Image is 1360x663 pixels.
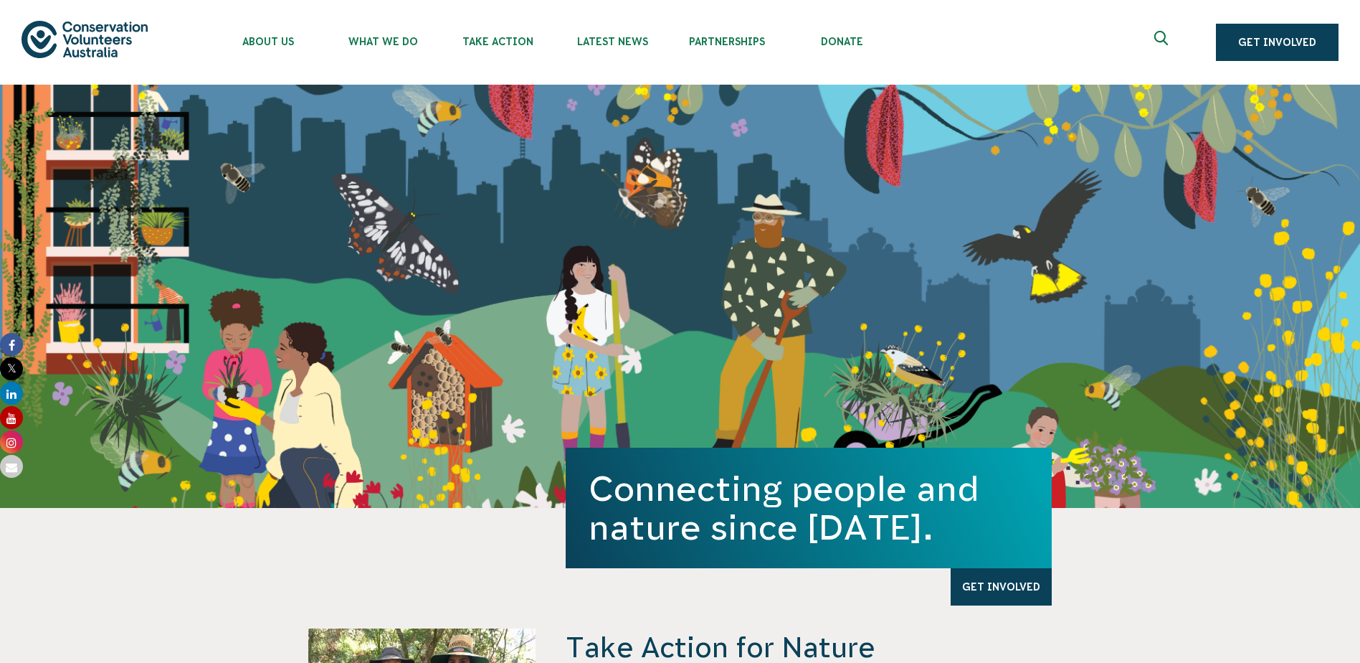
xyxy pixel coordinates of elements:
[670,36,784,47] span: Partnerships
[951,568,1052,606] a: Get Involved
[211,36,325,47] span: About Us
[22,21,148,57] img: logo.svg
[784,36,899,47] span: Donate
[1154,31,1172,54] span: Expand search box
[440,36,555,47] span: Take Action
[325,36,440,47] span: What We Do
[555,36,670,47] span: Latest News
[589,469,1029,547] h1: Connecting people and nature since [DATE].
[1216,24,1338,61] a: Get Involved
[1146,25,1180,60] button: Expand search box Close search box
